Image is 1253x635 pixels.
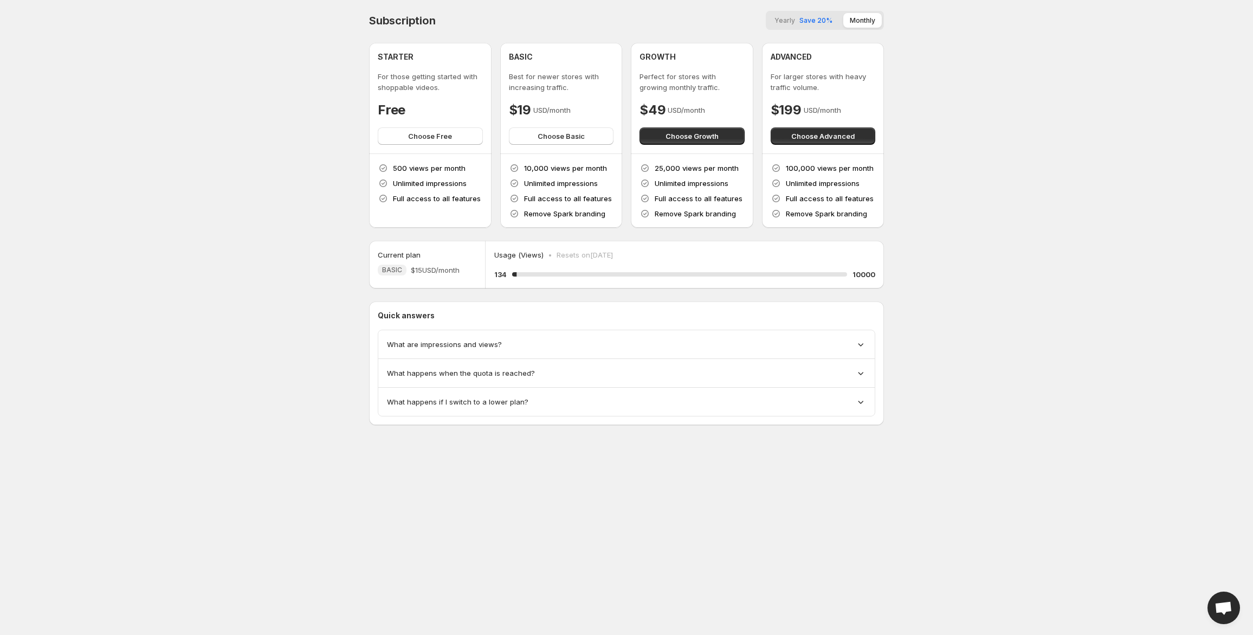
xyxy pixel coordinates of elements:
[524,208,605,219] p: Remove Spark branding
[774,16,795,24] span: Yearly
[378,127,483,145] button: Choose Free
[786,163,874,174] p: 100,000 views per month
[494,249,544,260] p: Usage (Views)
[509,71,614,93] p: Best for newer stores with increasing traffic.
[387,339,502,350] span: What are impressions and views?
[509,52,533,62] h4: BASIC
[655,208,736,219] p: Remove Spark branding
[557,249,613,260] p: Resets on [DATE]
[411,265,460,275] span: $15 USD/month
[509,127,614,145] button: Choose Basic
[378,71,483,93] p: For those getting started with shoppable videos.
[393,178,467,189] p: Unlimited impressions
[524,163,607,174] p: 10,000 views per month
[771,71,876,93] p: For larger stores with heavy traffic volume.
[509,101,531,119] h4: $19
[378,249,421,260] h5: Current plan
[640,101,666,119] h4: $49
[387,368,535,379] span: What happens when the quota is reached?
[666,131,719,142] span: Choose Growth
[843,13,882,28] button: Monthly
[548,249,552,260] p: •
[786,178,860,189] p: Unlimited impressions
[378,310,875,321] p: Quick answers
[393,163,466,174] p: 500 views per month
[786,208,867,219] p: Remove Spark branding
[655,163,739,174] p: 25,000 views per month
[408,131,452,142] span: Choose Free
[771,101,802,119] h4: $199
[533,105,571,116] p: USD/month
[668,105,705,116] p: USD/month
[382,266,402,274] span: BASIC
[378,101,405,119] h4: Free
[852,269,875,280] h5: 10000
[1207,592,1240,624] div: Open chat
[655,178,728,189] p: Unlimited impressions
[640,71,745,93] p: Perfect for stores with growing monthly traffic.
[494,269,507,280] h5: 134
[799,16,832,24] span: Save 20%
[640,52,676,62] h4: GROWTH
[393,193,481,204] p: Full access to all features
[640,127,745,145] button: Choose Growth
[768,13,839,28] button: YearlySave 20%
[524,178,598,189] p: Unlimited impressions
[378,52,414,62] h4: STARTER
[387,396,528,407] span: What happens if I switch to a lower plan?
[804,105,841,116] p: USD/month
[524,193,612,204] p: Full access to all features
[771,52,812,62] h4: ADVANCED
[791,131,855,142] span: Choose Advanced
[369,14,436,27] h4: Subscription
[771,127,876,145] button: Choose Advanced
[538,131,585,142] span: Choose Basic
[655,193,742,204] p: Full access to all features
[786,193,874,204] p: Full access to all features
